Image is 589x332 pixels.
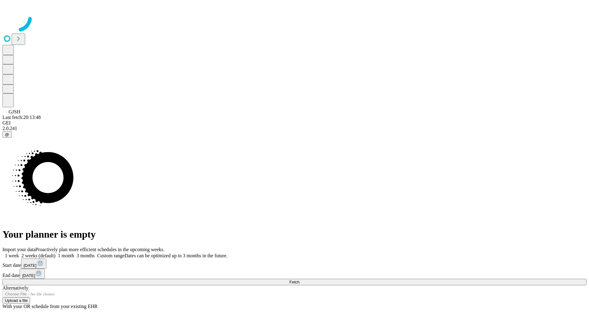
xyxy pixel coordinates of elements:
[36,247,164,252] span: Proactively plan more efficient schedules in the upcoming weeks.
[2,131,12,138] button: @
[21,259,46,269] button: [DATE]
[2,115,41,120] span: Last fetch: 20:13:48
[289,280,299,284] span: Fetch
[2,247,36,252] span: Import your data
[2,259,587,269] div: Start date
[2,279,587,285] button: Fetch
[97,253,125,258] span: Custom range
[5,253,19,258] span: 1 week
[22,273,35,278] span: [DATE]
[2,304,98,309] span: With your OR schedule from your existing EHR
[2,229,587,240] h1: Your planner is empty
[77,253,95,258] span: 3 months
[125,253,227,258] span: Dates can be optimized up to 3 months in the future.
[9,109,20,114] span: GJSH
[21,253,56,258] span: 2 weeks (default)
[2,126,587,131] div: 2.0.241
[20,269,45,279] button: [DATE]
[2,285,28,290] span: Alternatively
[58,253,74,258] span: 1 month
[2,269,587,279] div: End date
[24,263,37,268] span: [DATE]
[5,132,9,137] span: @
[2,120,587,126] div: GEI
[2,297,30,304] button: Upload a file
